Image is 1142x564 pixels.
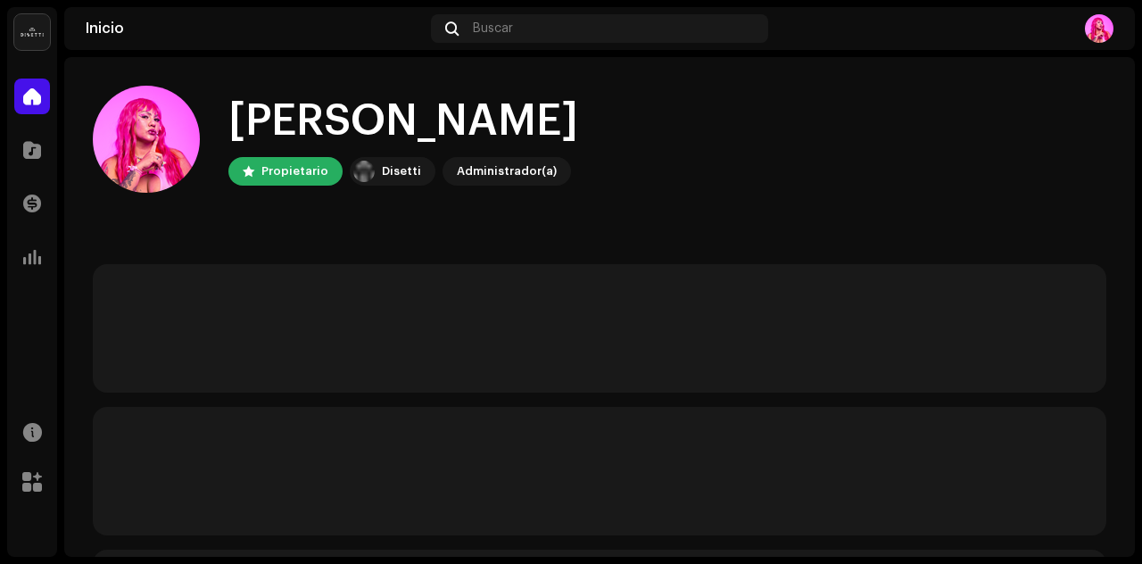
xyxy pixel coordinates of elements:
[228,93,578,150] div: [PERSON_NAME]
[86,21,424,36] div: Inicio
[353,161,375,182] img: 02a7c2d3-3c89-4098-b12f-2ff2945c95ee
[14,14,50,50] img: 02a7c2d3-3c89-4098-b12f-2ff2945c95ee
[93,86,200,193] img: ae469070-4dba-481c-8fc8-ace08554c8b7
[457,161,557,182] div: Administrador(a)
[473,21,513,36] span: Buscar
[261,161,328,182] div: Propietario
[382,161,421,182] div: Disetti
[1085,14,1113,43] img: ae469070-4dba-481c-8fc8-ace08554c8b7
